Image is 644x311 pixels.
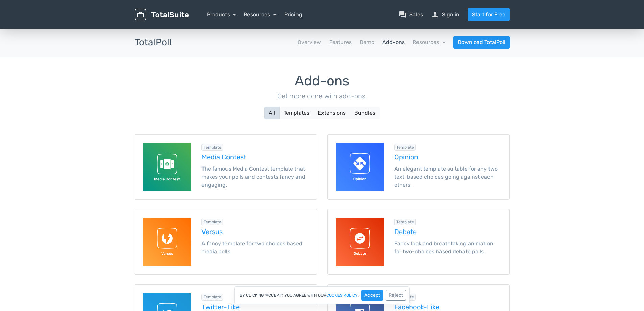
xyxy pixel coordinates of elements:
[394,219,416,225] div: Template
[386,290,406,301] button: Reject
[201,153,309,161] h5: Media Contest template for TotalPoll
[135,91,510,101] p: Get more done with add-ons.
[394,165,501,189] p: An elegant template suitable for any two text-based choices going against each others.
[413,39,445,45] a: Resources
[201,219,223,225] div: Template
[234,286,410,304] div: By clicking "Accept", you agree with our .
[382,38,405,46] a: Add-ons
[201,165,309,189] p: The famous Media Contest template that makes your polls and contests fancy and engaging.
[135,209,317,274] a: Versus for TotalPoll Template Versus A fancy template for two choices based media polls.
[453,36,510,49] a: Download TotalPoll
[361,290,383,301] button: Accept
[135,37,172,48] h3: TotalPoll
[201,144,223,151] div: Template
[360,38,374,46] a: Demo
[135,73,510,88] h1: Add-ons
[201,303,309,311] h5: Twitter-Like template for TotalPoll
[468,8,510,21] a: Start for Free
[297,38,321,46] a: Overview
[244,11,276,18] a: Resources
[336,218,384,266] img: Debate for TotalPoll
[279,107,314,119] button: Templates
[431,10,439,19] span: person
[394,144,416,151] div: Template
[264,107,280,119] button: All
[201,228,309,236] h5: Versus template for TotalPoll
[431,10,459,19] a: personSign in
[350,107,380,119] button: Bundles
[327,209,510,274] a: Debate for TotalPoll Template Debate Fancy look and breathtaking animation for two-choices based ...
[327,134,510,200] a: Opinion for TotalPoll Template Opinion An elegant template suitable for any two text-based choice...
[394,240,501,256] p: Fancy look and breathtaking animation for two-choices based debate polls.
[143,143,191,191] img: Media Contest for TotalPoll
[394,303,501,311] h5: Facebook-Like template for TotalPoll
[143,218,191,266] img: Versus for TotalPoll
[201,240,309,256] p: A fancy template for two choices based media polls.
[399,10,407,19] span: question_answer
[135,134,317,200] a: Media Contest for TotalPoll Template Media Contest The famous Media Contest template that makes y...
[284,10,302,19] a: Pricing
[326,293,358,297] a: cookies policy
[399,10,423,19] a: question_answerSales
[135,9,189,21] img: TotalSuite for WordPress
[207,11,236,18] a: Products
[394,228,501,236] h5: Debate template for TotalPoll
[336,143,384,191] img: Opinion for TotalPoll
[313,107,350,119] button: Extensions
[329,38,352,46] a: Features
[394,153,501,161] h5: Opinion template for TotalPoll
